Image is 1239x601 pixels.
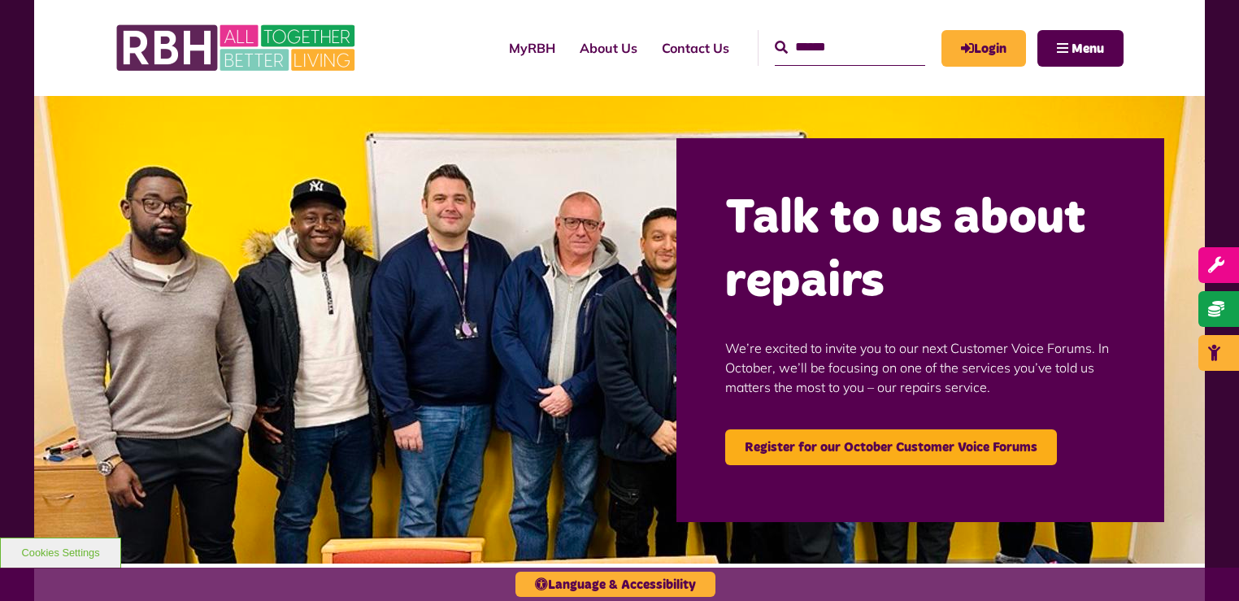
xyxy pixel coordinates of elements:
a: MyRBH [497,26,567,70]
p: We’re excited to invite you to our next Customer Voice Forums. In October, we’ll be focusing on o... [725,314,1115,421]
img: RBH [115,16,359,80]
button: Language & Accessibility [515,572,715,597]
img: Group photo of customers and colleagues at the Lighthouse Project [34,96,1205,564]
iframe: Netcall Web Assistant for live chat [1166,528,1239,601]
button: Navigation [1037,30,1124,67]
span: Menu [1072,42,1104,55]
h2: Talk to us about repairs [725,187,1115,314]
a: Contact Us [650,26,741,70]
a: Register for our October Customer Voice Forums [725,429,1057,465]
a: About Us [567,26,650,70]
a: MyRBH [941,30,1026,67]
